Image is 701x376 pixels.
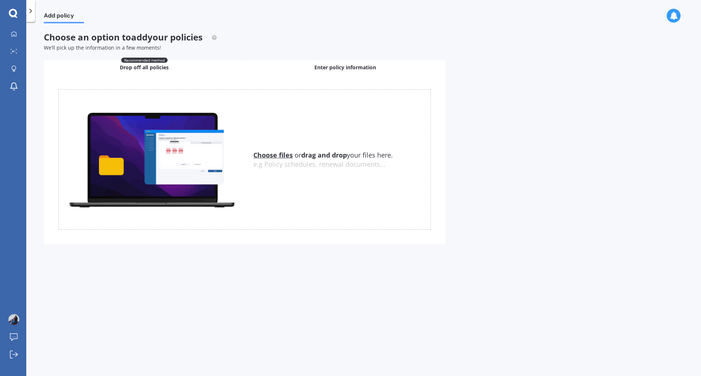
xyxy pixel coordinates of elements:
b: drag and drop [301,151,347,159]
span: Add policy [44,12,84,22]
u: Choose files [253,151,293,159]
span: Drop off all policies [120,64,169,71]
span: Recommended method [121,58,168,63]
img: picture [8,314,19,325]
span: to add your policies [122,31,203,43]
img: upload.de96410c8ce839c3fdd5.gif [59,108,245,211]
span: Choose an option [44,31,217,43]
div: e.g Policy schedules, renewal documents... [253,160,430,168]
span: We’ll pick up the information in a few moments! [44,44,161,51]
span: Enter policy information [314,64,376,71]
span: or your files here. [253,151,393,159]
